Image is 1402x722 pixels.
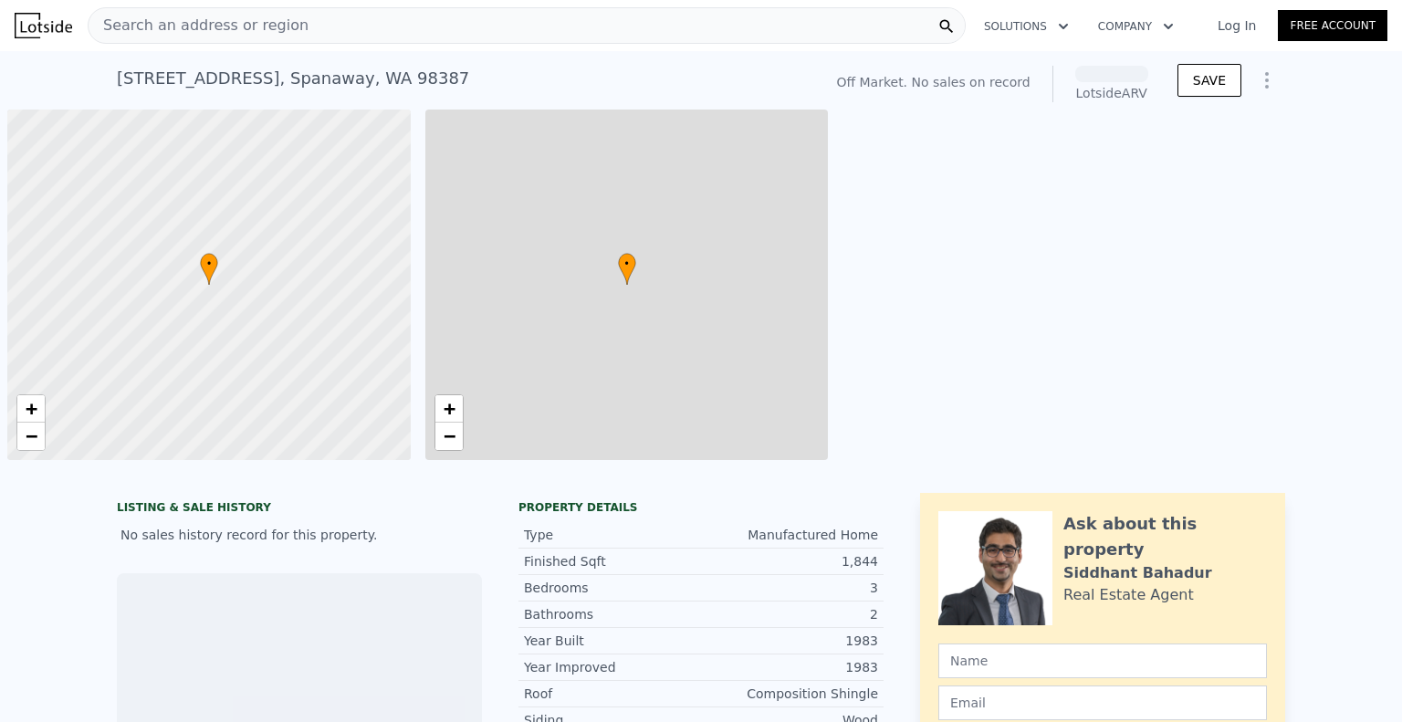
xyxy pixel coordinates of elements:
[524,605,701,623] div: Bathrooms
[1177,64,1241,97] button: SAVE
[938,644,1267,678] input: Name
[26,397,37,420] span: +
[701,552,878,570] div: 1,844
[701,526,878,544] div: Manufactured Home
[524,526,701,544] div: Type
[15,13,72,38] img: Lotside
[117,66,469,91] div: [STREET_ADDRESS] , Spanaway , WA 98387
[443,397,455,420] span: +
[1083,10,1188,43] button: Company
[701,685,878,703] div: Composition Shingle
[1249,62,1285,99] button: Show Options
[701,658,878,676] div: 1983
[701,605,878,623] div: 2
[1063,584,1194,606] div: Real Estate Agent
[1196,16,1278,35] a: Log In
[1278,10,1387,41] a: Free Account
[938,685,1267,720] input: Email
[117,500,482,518] div: LISTING & SALE HISTORY
[618,256,636,272] span: •
[701,632,878,650] div: 1983
[17,423,45,450] a: Zoom out
[524,658,701,676] div: Year Improved
[524,579,701,597] div: Bedrooms
[435,395,463,423] a: Zoom in
[836,73,1030,91] div: Off Market. No sales on record
[1063,562,1212,584] div: Siddhant Bahadur
[969,10,1083,43] button: Solutions
[200,253,218,285] div: •
[443,424,455,447] span: −
[435,423,463,450] a: Zoom out
[524,685,701,703] div: Roof
[1075,84,1148,102] div: Lotside ARV
[117,518,482,551] div: No sales history record for this property.
[89,15,309,37] span: Search an address or region
[518,500,884,515] div: Property details
[524,552,701,570] div: Finished Sqft
[1063,511,1267,562] div: Ask about this property
[17,395,45,423] a: Zoom in
[200,256,218,272] span: •
[618,253,636,285] div: •
[524,632,701,650] div: Year Built
[701,579,878,597] div: 3
[26,424,37,447] span: −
